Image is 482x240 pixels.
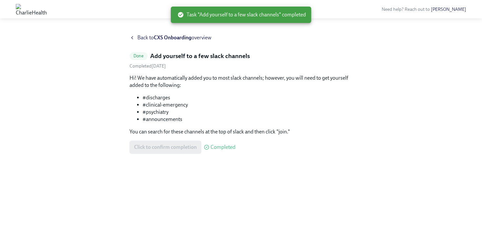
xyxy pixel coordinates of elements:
li: #discharges [143,94,352,101]
span: Done [130,53,148,58]
li: #clinical-emergency [143,101,352,109]
h5: Add yourself to a few slack channels [150,52,250,60]
p: Hi! We have automatically added you to most slack channels; however, you will need to get yoursel... [130,74,352,89]
span: Need help? Reach out to [382,7,466,12]
span: Back to overview [137,34,211,41]
a: Back toCXS Onboardingoverview [130,34,352,41]
span: Completed [211,145,235,150]
span: Friday, September 26th 2025, 10:24 am [130,63,166,69]
span: Task "Add yourself to a few slack channels" completed [177,11,306,18]
img: CharlieHealth [16,4,47,14]
strong: CXS Onboarding [154,34,191,41]
li: #psychiatry [143,109,352,116]
p: You can search for these channels at the top of slack and then click "join." [130,128,352,135]
li: #announcements [143,116,352,123]
a: [PERSON_NAME] [431,7,466,12]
